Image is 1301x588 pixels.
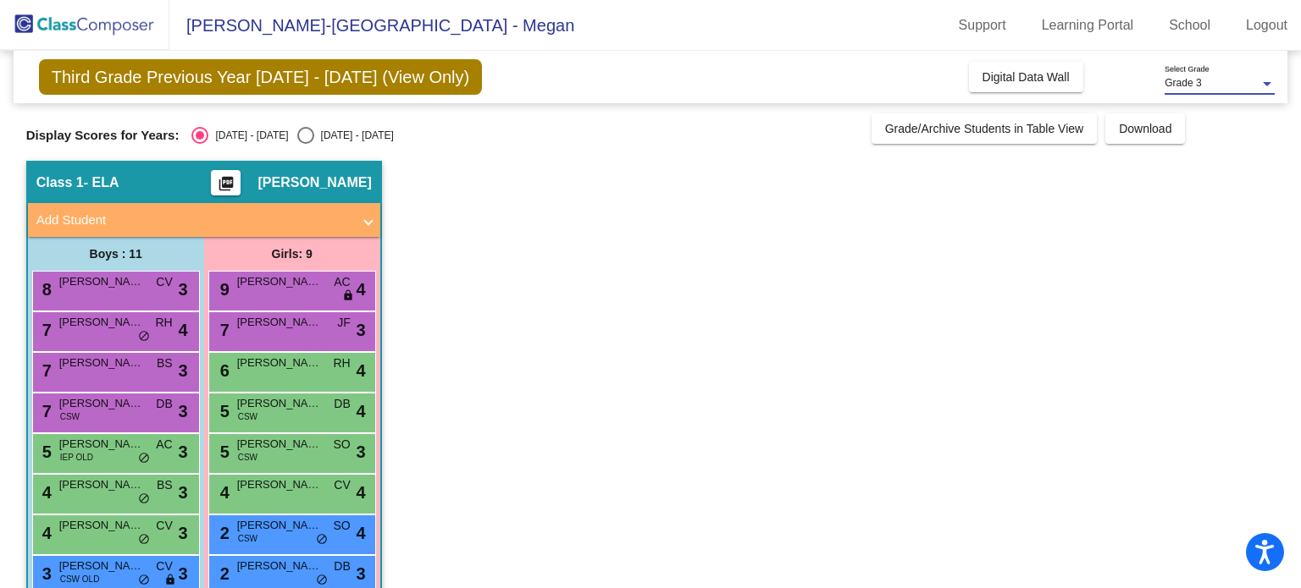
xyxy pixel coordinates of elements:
span: IEP OLD [60,451,93,464]
span: do_not_disturb_alt [138,574,150,587]
button: Print Students Details [211,170,241,195]
span: 4 [357,398,366,424]
div: [DATE] - [DATE] [208,128,288,143]
span: 7 [38,402,52,420]
span: Grade/Archive Students in Table View [885,122,1084,135]
span: CV [334,476,350,494]
span: [PERSON_NAME] [237,395,322,412]
span: 8 [38,280,52,299]
span: CSW OLD [60,573,100,585]
span: 3 [357,561,366,586]
span: RH [155,314,172,332]
mat-radio-group: Select an option [191,127,393,144]
span: 7 [38,361,52,380]
span: Third Grade Previous Year [DATE] - [DATE] (View Only) [39,59,483,95]
span: Display Scores for Years: [26,128,180,143]
span: [PERSON_NAME] [237,354,322,371]
span: 4 [38,483,52,502]
span: [PERSON_NAME] [237,558,322,574]
span: RH [333,354,350,372]
a: Support [945,12,1020,39]
span: do_not_disturb_alt [316,574,328,587]
span: Digital Data Wall [983,70,1070,84]
span: lock [342,289,354,303]
span: 3 [38,564,52,583]
div: [DATE] - [DATE] [314,128,394,143]
span: 2 [216,524,230,542]
span: 3 [179,520,188,546]
mat-icon: picture_as_pdf [216,175,236,199]
span: SO [333,517,350,535]
button: Grade/Archive Students in Table View [872,113,1098,144]
span: CSW [238,451,257,464]
span: 7 [38,321,52,339]
span: do_not_disturb_alt [138,452,150,465]
span: BS [157,476,173,494]
mat-panel-title: Add Student [36,211,352,230]
span: 3 [179,480,188,505]
span: [PERSON_NAME] [59,558,144,574]
span: CV [156,517,172,535]
span: JF [337,314,351,332]
span: CV [156,273,172,291]
div: Girls: 9 [204,237,380,271]
span: do_not_disturb_alt [138,492,150,506]
span: - ELA [84,174,119,191]
span: [PERSON_NAME] [59,273,144,290]
span: 4 [38,524,52,542]
span: 7 [216,321,230,339]
a: School [1155,12,1224,39]
span: do_not_disturb_alt [316,533,328,547]
span: 2 [216,564,230,583]
span: 3 [179,561,188,586]
span: do_not_disturb_alt [138,330,150,343]
span: Class 1 [36,174,84,191]
span: Download [1119,122,1171,135]
span: 3 [179,439,188,464]
span: DB [156,395,172,413]
a: Logout [1232,12,1301,39]
mat-expansion-panel-header: Add Student [28,203,380,237]
span: DB [334,558,350,575]
span: 4 [179,317,188,343]
span: lock [164,574,176,587]
span: [PERSON_NAME] [PERSON_NAME] [59,314,144,331]
span: 9 [216,280,230,299]
span: [PERSON_NAME]-[GEOGRAPHIC_DATA] - Megan [169,12,574,39]
span: 3 [357,439,366,464]
span: [PERSON_NAME] [59,436,144,453]
span: AC [156,436,172,453]
span: [PERSON_NAME] [59,476,144,493]
span: Grade 3 [1165,77,1201,89]
span: [PERSON_NAME] [237,314,322,331]
span: 4 [216,483,230,502]
span: [PERSON_NAME] [59,517,144,534]
span: CSW [238,532,257,545]
span: [PERSON_NAME] [237,476,322,493]
span: 3 [179,398,188,424]
span: 4 [357,358,366,383]
span: CSW [60,410,80,423]
span: [PERSON_NAME] [237,517,322,534]
span: 6 [216,361,230,380]
span: AC [334,273,350,291]
span: DB [334,395,350,413]
button: Digital Data Wall [969,62,1083,92]
span: [PERSON_NAME] [237,273,322,290]
span: 3 [179,358,188,383]
span: [PERSON_NAME] [59,395,144,412]
span: [PERSON_NAME] [237,436,322,453]
span: 5 [216,442,230,461]
span: 3 [357,317,366,343]
span: [PERSON_NAME] [59,354,144,371]
span: CV [156,558,172,575]
span: do_not_disturb_alt [138,533,150,547]
span: 3 [179,277,188,302]
span: 5 [216,402,230,420]
span: 4 [357,277,366,302]
a: Learning Portal [1028,12,1148,39]
span: 4 [357,520,366,546]
span: CSW [238,410,257,423]
span: 4 [357,480,366,505]
span: SO [333,436,350,453]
